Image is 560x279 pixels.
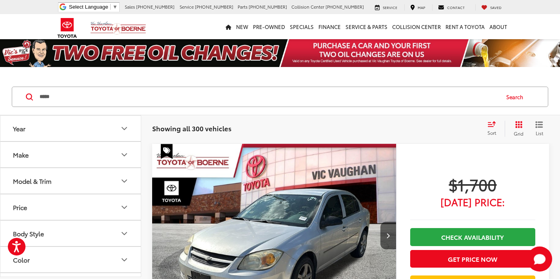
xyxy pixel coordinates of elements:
a: About [487,14,509,39]
div: Model & Trim [13,177,51,185]
button: Select sort value [484,121,505,136]
div: Body Style [13,230,44,237]
span: [PHONE_NUMBER] [325,4,364,10]
a: Rent a Toyota [443,14,487,39]
button: List View [529,121,549,136]
a: Home [223,14,234,39]
a: Service [369,4,403,11]
span: Parts [238,4,247,10]
a: Finance [316,14,343,39]
img: Vic Vaughan Toyota of Boerne [90,21,146,35]
span: Special [161,144,173,159]
div: Year [13,125,25,132]
button: Toggle Chat Window [527,246,552,272]
button: MakeMake [0,142,142,167]
svg: Start Chat [527,246,552,272]
span: Saved [490,5,502,10]
input: Search by Make, Model, or Keyword [39,87,499,106]
a: Service & Parts: Opens in a new tab [343,14,390,39]
span: [PHONE_NUMBER] [136,4,175,10]
span: Collision Center [291,4,324,10]
span: $1,700 [410,174,535,194]
a: Collision Center [390,14,443,39]
span: Service [383,5,397,10]
span: ​ [110,4,111,10]
button: ColorColor [0,247,142,272]
div: Make [120,150,129,159]
img: Toyota [53,15,82,41]
button: Model & TrimModel & Trim [0,168,142,194]
span: Sales [125,4,135,10]
span: Service [180,4,194,10]
button: Next image [380,222,396,249]
button: Get Price Now [410,250,535,268]
span: Map [418,5,425,10]
div: Year [120,124,129,133]
span: List [535,130,543,136]
span: Select Language [69,4,108,10]
div: Price [120,203,129,212]
button: YearYear [0,116,142,141]
div: Color [13,256,30,263]
a: Specials [287,14,316,39]
a: Select Language​ [69,4,118,10]
a: New [234,14,251,39]
a: Check Availability [410,228,535,246]
span: ▼ [113,4,118,10]
a: Contact [432,4,471,11]
button: Grid View [505,121,529,136]
a: My Saved Vehicles [475,4,507,11]
div: Make [13,151,29,158]
button: Search [499,87,535,107]
a: Pre-Owned [251,14,287,39]
span: [DATE] Price: [410,198,535,206]
a: Map [404,4,431,11]
div: Price [13,203,27,211]
span: [PHONE_NUMBER] [249,4,287,10]
button: Body StyleBody Style [0,221,142,246]
div: Body Style [120,229,129,238]
span: Sort [487,129,496,136]
div: Color [120,255,129,265]
button: PricePrice [0,194,142,220]
span: [PHONE_NUMBER] [195,4,233,10]
div: Model & Trim [120,176,129,186]
span: Showing all 300 vehicles [152,123,231,133]
span: Grid [514,130,524,137]
span: Contact [447,5,465,10]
